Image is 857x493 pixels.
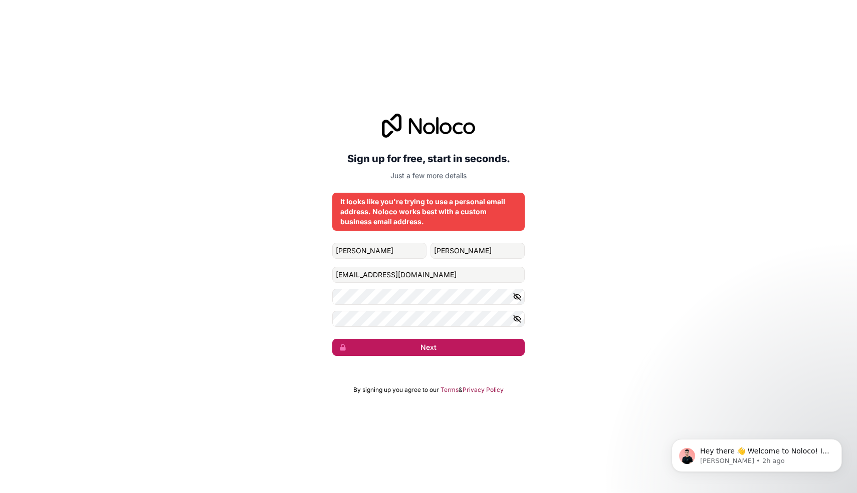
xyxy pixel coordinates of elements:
iframe: Intercom notifications message [657,418,857,488]
input: Password [332,289,525,305]
input: Email address [332,267,525,283]
a: Terms [441,386,459,394]
span: By signing up you agree to our [353,386,439,394]
a: Privacy Policy [463,386,504,394]
h2: Sign up for free, start in seconds. [332,150,525,168]
span: & [459,386,463,394]
button: Next [332,339,525,356]
div: It looks like you're trying to use a personal email address. Noloco works best with a custom busi... [340,197,517,227]
input: family-name [431,243,525,259]
input: Confirm password [332,311,525,327]
input: given-name [332,243,426,259]
p: Just a few more details [332,171,525,181]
